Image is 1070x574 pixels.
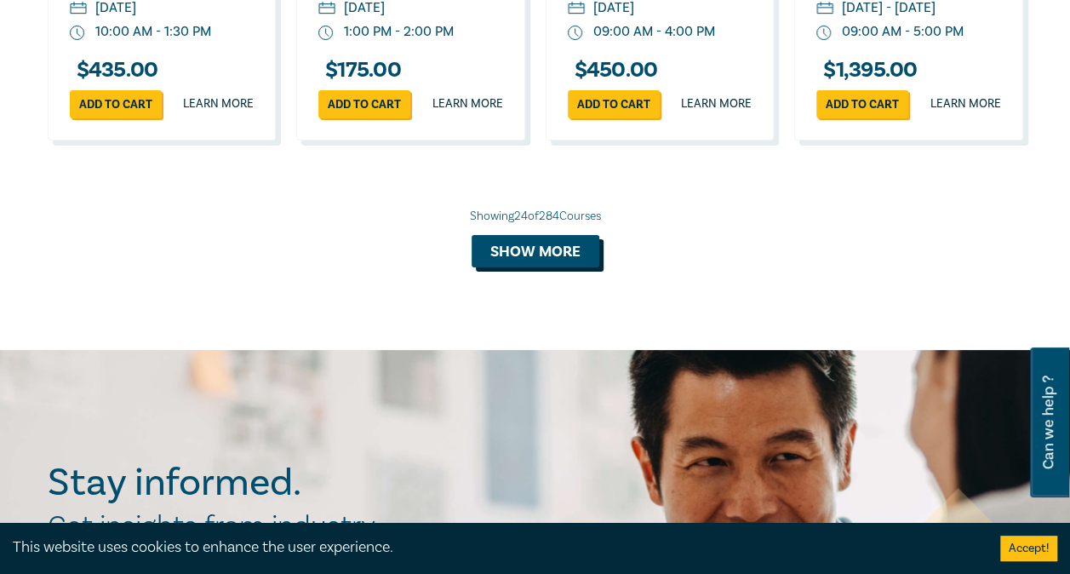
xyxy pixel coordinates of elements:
[930,95,1001,112] a: Learn more
[70,2,87,17] img: calendar
[318,59,401,82] h3: $ 175.00
[13,537,975,559] div: This website uses cookies to enhance the user experience.
[568,2,585,17] img: calendar
[568,90,660,118] a: Add to cart
[1000,536,1057,561] button: Accept cookies
[816,90,908,118] a: Add to cart
[70,26,85,41] img: watch
[593,22,715,42] div: 09:00 AM - 4:00 PM
[318,2,335,17] img: calendar
[95,22,211,42] div: 10:00 AM - 1:30 PM
[432,95,503,112] a: Learn more
[681,95,752,112] a: Learn more
[48,461,449,505] h2: Stay informed.
[568,59,658,82] h3: $ 450.00
[318,26,334,41] img: watch
[816,59,917,82] h3: $ 1,395.00
[472,235,599,267] button: Show more
[70,59,158,82] h3: $ 435.00
[568,26,583,41] img: watch
[70,90,162,118] a: Add to cart
[1040,358,1056,487] span: Can we help ?
[183,95,254,112] a: Learn more
[344,22,454,42] div: 1:00 PM - 2:00 PM
[318,90,410,118] a: Add to cart
[48,208,1023,225] div: Showing 24 of 284 Courses
[816,26,832,41] img: watch
[816,2,833,17] img: calendar
[842,22,964,42] div: 09:00 AM - 5:00 PM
